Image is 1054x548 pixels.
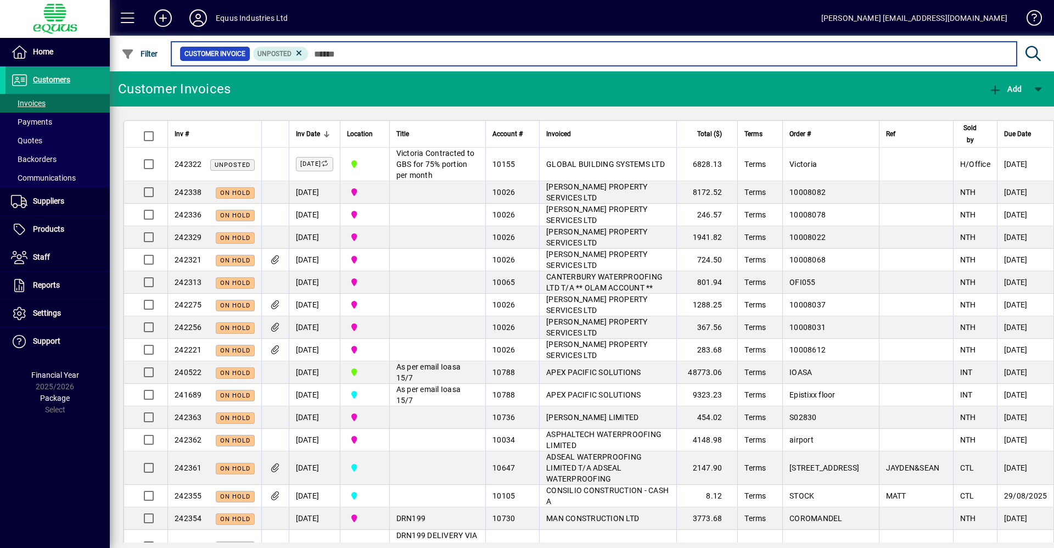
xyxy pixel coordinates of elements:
span: H/Office [960,160,990,169]
span: OFI055 [789,278,816,287]
span: 10026 [492,323,515,332]
span: 10155 [492,160,515,169]
span: 10026 [492,345,515,354]
span: 10008031 [789,323,826,332]
span: 10008612 [789,345,826,354]
span: 10026 [492,300,515,309]
span: 2N NORTHERN [347,186,383,198]
td: 2147.90 [676,451,737,485]
span: Total ($) [697,128,722,140]
span: 10065 [492,278,515,287]
td: 8172.52 [676,181,737,204]
td: [DATE] [997,181,1054,204]
span: 10026 [492,255,515,264]
span: Inv Date [296,128,320,140]
span: 10730 [492,514,515,523]
span: Customer Invoice [184,48,245,59]
div: Equus Industries Ltd [216,9,288,27]
td: 29/08/2025 [997,485,1054,507]
span: Terms [744,300,766,309]
span: 242362 [175,435,202,444]
a: Communications [5,169,110,187]
td: [DATE] [289,271,340,294]
span: Home [33,47,53,56]
span: Communications [11,174,76,182]
a: Settings [5,300,110,327]
div: Location [347,128,383,140]
div: Sold by [960,122,990,146]
label: [DATE] [296,157,333,171]
span: ASPHALTECH WATERPROOFING LIMITED [546,430,661,450]
td: [DATE] [289,485,340,507]
span: On hold [220,415,250,422]
span: 2N NORTHERN [347,209,383,221]
span: CANTERBURY WATERPROOFING LTD T/A ** OLAM ACCOUNT ** [546,272,663,292]
td: 724.50 [676,249,737,271]
span: On hold [220,234,250,242]
span: Terms [744,491,766,500]
button: Add [986,79,1024,99]
span: Unposted [257,50,291,58]
span: NTH [960,345,976,354]
td: [DATE] [289,204,340,226]
td: 9323.23 [676,384,737,406]
span: Account # [492,128,523,140]
span: 2N NORTHERN [347,512,383,524]
span: 2N NORTHERN [347,254,383,266]
span: Terms [744,160,766,169]
span: 1B BLENHEIM [347,158,383,170]
span: On hold [220,493,250,500]
span: Quotes [11,136,42,145]
td: 246.57 [676,204,737,226]
span: Victoria [789,160,817,169]
span: Invoiced [546,128,571,140]
span: 10788 [492,368,515,377]
span: 10008037 [789,300,826,309]
span: NTH [960,278,976,287]
td: [DATE] [289,316,340,339]
span: 242361 [175,463,202,472]
td: [DATE] [289,294,340,316]
a: Payments [5,113,110,131]
span: CTL [960,491,974,500]
td: [DATE] [289,406,340,429]
span: Unposted [215,161,250,169]
td: [DATE] [289,507,340,530]
span: COROMANDEL [789,514,843,523]
td: [DATE] [289,249,340,271]
div: Invoiced [546,128,670,140]
div: Total ($) [683,128,732,140]
span: Sold by [960,122,980,146]
span: Package [40,394,70,402]
span: [PERSON_NAME] PROPERTY SERVICES LTD [546,340,648,360]
span: [PERSON_NAME] PROPERTY SERVICES LTD [546,317,648,337]
div: Inv Date [296,128,333,140]
span: 242275 [175,300,202,309]
span: Epistixx floor [789,390,836,399]
a: Invoices [5,94,110,113]
td: [DATE] [997,507,1054,530]
td: 3773.68 [676,507,737,530]
td: [DATE] [997,294,1054,316]
span: 10008082 [789,188,826,197]
span: 10736 [492,413,515,422]
span: On hold [220,302,250,309]
span: 242355 [175,491,202,500]
span: Terms [744,323,766,332]
span: 10026 [492,188,515,197]
span: Terms [744,233,766,242]
td: [DATE] [997,384,1054,406]
td: 283.68 [676,339,737,361]
span: Terms [744,435,766,444]
span: 10105 [492,491,515,500]
span: NTH [960,514,976,523]
td: 1941.82 [676,226,737,249]
span: Reports [33,281,60,289]
span: Location [347,128,373,140]
span: 242221 [175,345,202,354]
span: Support [33,337,60,345]
td: [DATE] [997,316,1054,339]
a: Suppliers [5,188,110,215]
td: 454.02 [676,406,737,429]
td: [DATE] [997,204,1054,226]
